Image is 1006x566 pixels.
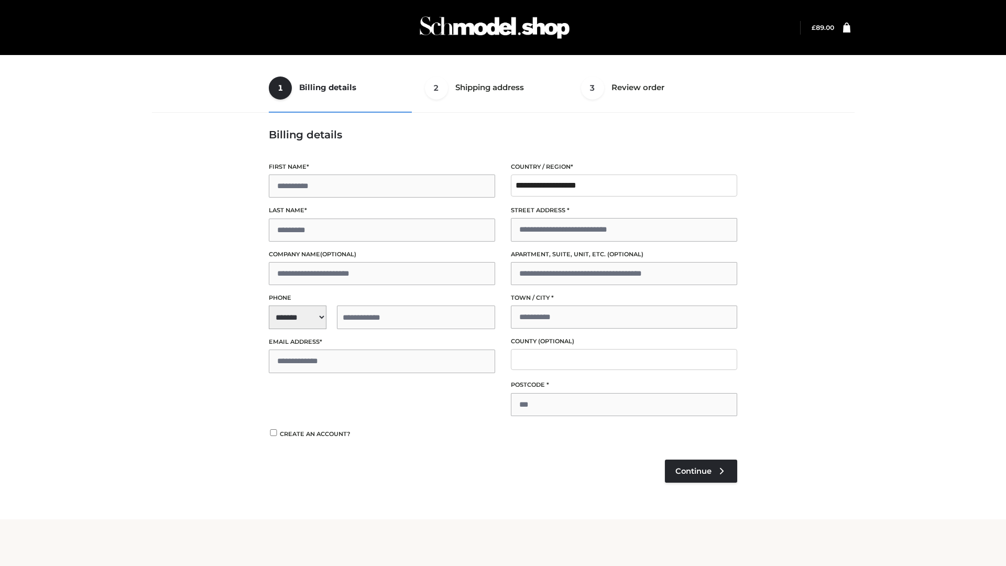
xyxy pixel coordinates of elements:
[812,24,816,31] span: £
[269,205,495,215] label: Last name
[269,249,495,259] label: Company name
[665,460,737,483] a: Continue
[269,293,495,303] label: Phone
[416,7,573,48] img: Schmodel Admin 964
[812,24,834,31] a: £89.00
[269,429,278,436] input: Create an account?
[511,162,737,172] label: Country / Region
[269,337,495,347] label: Email address
[675,466,712,476] span: Continue
[269,162,495,172] label: First name
[280,430,351,438] span: Create an account?
[511,380,737,390] label: Postcode
[511,205,737,215] label: Street address
[269,128,737,141] h3: Billing details
[511,336,737,346] label: County
[812,24,834,31] bdi: 89.00
[538,338,574,345] span: (optional)
[320,251,356,258] span: (optional)
[607,251,643,258] span: (optional)
[511,293,737,303] label: Town / City
[511,249,737,259] label: Apartment, suite, unit, etc.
